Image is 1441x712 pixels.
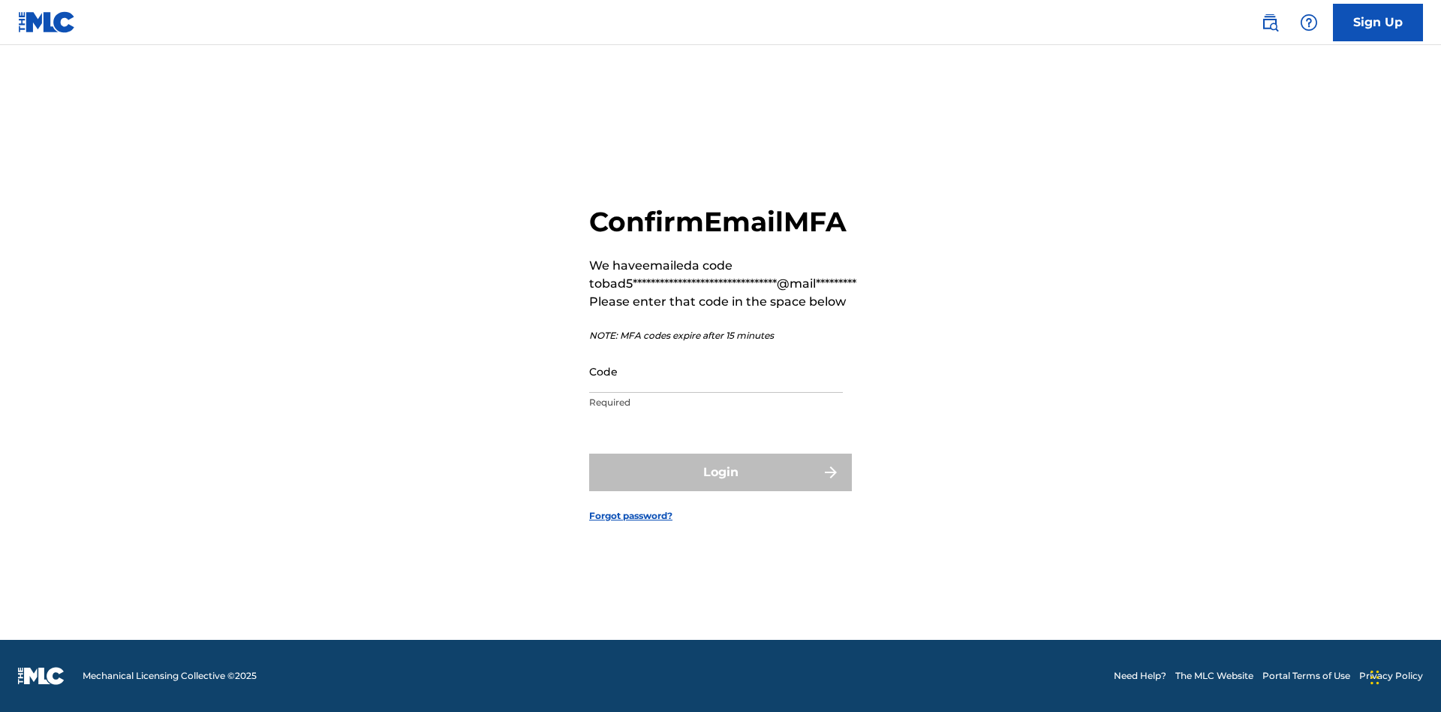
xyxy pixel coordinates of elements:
[1300,14,1318,32] img: help
[589,293,856,311] p: Please enter that code in the space below
[589,205,856,239] h2: Confirm Email MFA
[1262,669,1350,683] a: Portal Terms of Use
[1114,669,1166,683] a: Need Help?
[83,669,257,683] span: Mechanical Licensing Collective © 2025
[589,329,856,342] p: NOTE: MFA codes expire after 15 minutes
[1175,669,1253,683] a: The MLC Website
[18,11,76,33] img: MLC Logo
[18,667,65,685] img: logo
[1261,14,1279,32] img: search
[1255,8,1285,38] a: Public Search
[1294,8,1324,38] div: Help
[1333,4,1423,41] a: Sign Up
[1370,655,1379,700] div: Drag
[589,396,843,409] p: Required
[1359,669,1423,683] a: Privacy Policy
[589,509,672,523] a: Forgot password?
[1366,640,1441,712] iframe: Chat Widget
